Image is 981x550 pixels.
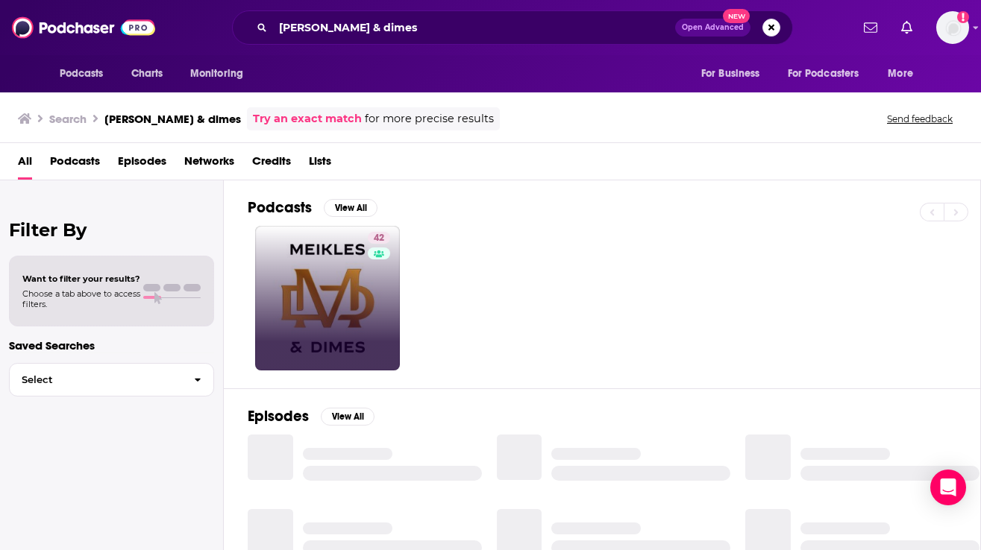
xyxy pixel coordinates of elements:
[675,19,750,37] button: Open AdvancedNew
[22,274,140,284] span: Want to filter your results?
[365,110,494,127] span: for more precise results
[309,149,331,180] a: Lists
[122,60,172,88] a: Charts
[12,13,155,42] img: Podchaser - Follow, Share and Rate Podcasts
[936,11,969,44] button: Show profile menu
[190,63,243,84] span: Monitoring
[9,219,214,241] h2: Filter By
[131,63,163,84] span: Charts
[9,363,214,396] button: Select
[49,60,123,88] button: open menu
[788,63,859,84] span: For Podcasters
[22,288,140,309] span: Choose a tab above to access filters.
[253,110,362,127] a: Try an exact match
[858,15,883,40] a: Show notifications dropdown
[877,60,932,88] button: open menu
[18,149,32,180] a: All
[248,407,374,426] a: EpisodesView All
[936,11,969,44] img: User Profile
[104,112,241,126] h3: [PERSON_NAME] & dimes
[368,232,390,244] a: 42
[118,149,166,180] a: Episodes
[930,470,966,505] div: Open Intercom Messenger
[691,60,779,88] button: open menu
[180,60,263,88] button: open menu
[50,149,100,180] a: Podcasts
[248,407,309,426] h2: Episodes
[895,15,918,40] a: Show notifications dropdown
[255,226,400,370] a: 42
[248,198,377,217] a: PodcastsView All
[682,24,744,31] span: Open Advanced
[701,63,760,84] span: For Business
[9,338,214,353] p: Saved Searches
[778,60,881,88] button: open menu
[49,112,87,126] h3: Search
[273,16,675,39] input: Search podcasts, credits, & more...
[888,63,913,84] span: More
[321,408,374,426] button: View All
[60,63,104,84] span: Podcasts
[374,231,384,246] span: 42
[232,10,793,45] div: Search podcasts, credits, & more...
[10,375,182,385] span: Select
[957,11,969,23] svg: Add a profile image
[723,9,750,23] span: New
[184,149,234,180] a: Networks
[324,199,377,217] button: View All
[883,113,957,125] button: Send feedback
[936,11,969,44] span: Logged in as alignPR
[248,198,312,217] h2: Podcasts
[252,149,291,180] a: Credits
